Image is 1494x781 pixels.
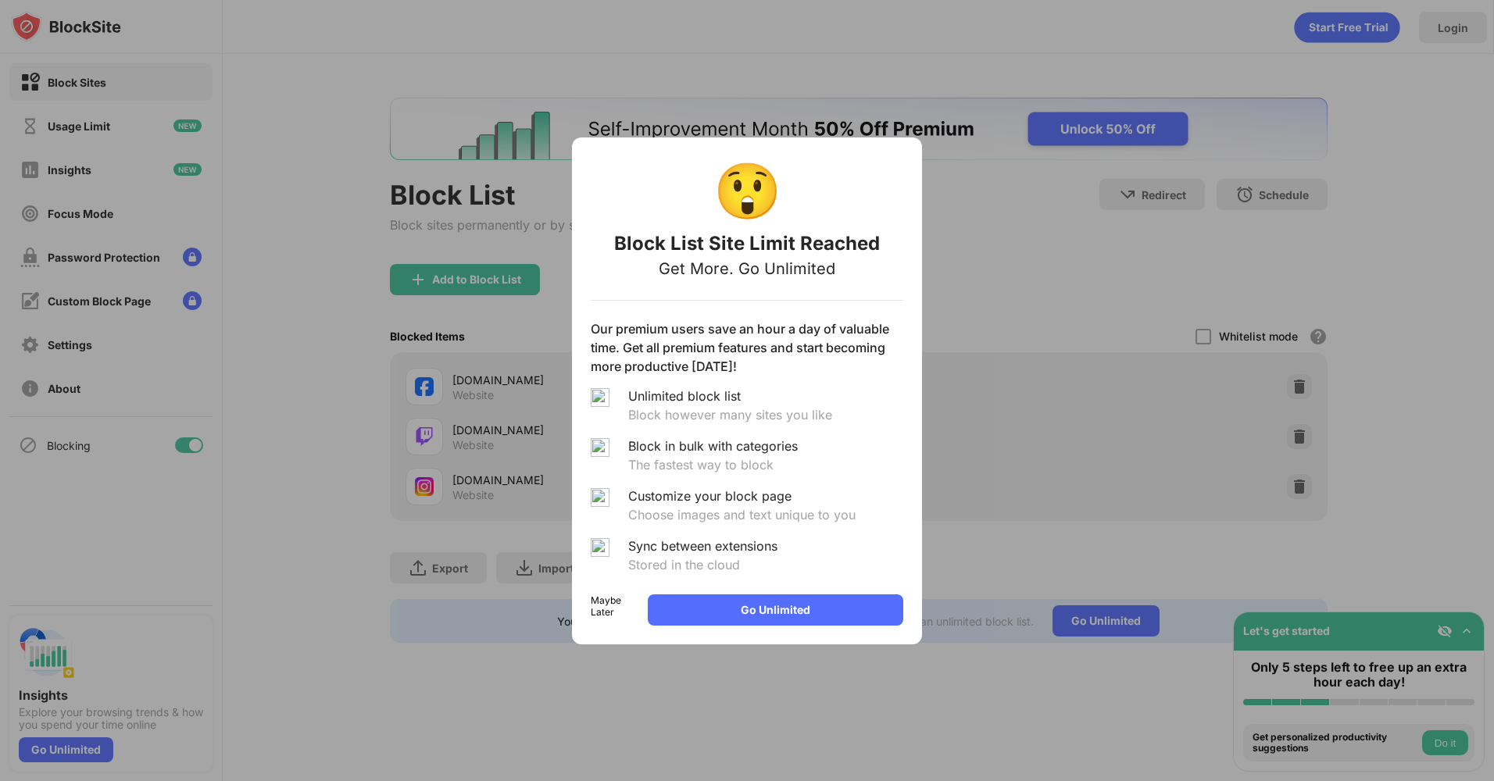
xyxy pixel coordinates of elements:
div: The fastest way to block [628,457,798,476]
div: 😲 [591,156,903,225]
img: check-green.svg [591,538,609,557]
div: Our premium users save an hour a day of valuable time. Get all premium features and start becomin... [591,319,903,376]
div: Go Unlimited [648,594,903,626]
div: Block in bulk with categories [628,438,798,457]
div: Stored in the cloud [628,557,777,576]
div: Customize your block page [628,488,856,507]
div: Sync between extensions [628,538,777,557]
div: Unlimited block list [628,388,832,407]
img: check-green.svg [591,388,609,407]
div: Get More. Go Unlimited [591,256,903,281]
img: check-green.svg [591,488,609,507]
div: Block however many sites you like [628,407,832,426]
div: Choose images and text unique to you [628,507,856,526]
div: Maybe Later [591,594,635,618]
img: check-green.svg [591,438,609,457]
div: Block List Site Limit Reached [591,231,903,256]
